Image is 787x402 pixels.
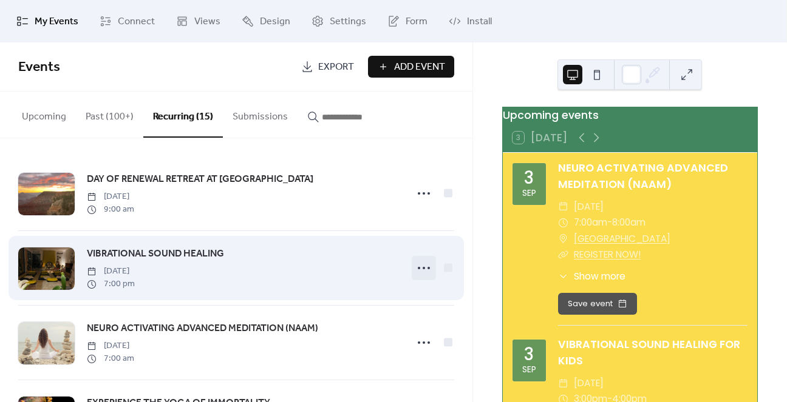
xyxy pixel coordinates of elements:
button: Save event [558,293,637,315]
div: Upcoming events [503,107,757,123]
span: My Events [35,15,78,29]
span: 7:00 am [87,352,134,365]
span: 7:00am [574,215,607,230]
span: [DATE] [574,199,604,215]
button: Submissions [223,92,298,136]
a: VIBRATIONAL SOUND HEALING FOR KIDS [558,337,740,367]
a: Connect [90,5,164,38]
span: [DATE] [87,265,135,278]
button: Past (100+) [76,92,143,136]
span: Show more [574,269,625,283]
a: Form [378,5,437,38]
a: [GEOGRAPHIC_DATA] [574,231,670,247]
span: DAY OF RENEWAL RETREAT AT [GEOGRAPHIC_DATA] [87,172,313,187]
span: Events [18,54,60,81]
div: Sep [522,189,536,198]
a: My Events [7,5,87,38]
span: [DATE] [87,190,134,203]
div: 3 [524,346,534,363]
a: VIBRATIONAL SOUND HEALING [87,246,224,262]
div: ​ [558,215,569,230]
span: Connect [118,15,155,29]
span: Form [406,15,428,29]
a: Install [440,5,501,38]
button: Upcoming [12,92,76,136]
a: DAY OF RENEWAL RETREAT AT [GEOGRAPHIC_DATA] [87,172,313,187]
span: [DATE] [87,340,134,352]
div: ​ [558,375,569,391]
span: NEURO ACTIVATING ADVANCED MEDITATION (NAAM) [87,321,318,336]
div: ​ [558,247,569,263]
a: Settings [302,5,375,38]
div: 3 [524,170,534,187]
span: 8:00am [612,215,646,230]
div: ​ [558,199,569,215]
span: VIBRATIONAL SOUND HEALING [87,247,224,261]
a: Views [167,5,230,38]
button: Recurring (15) [143,92,223,138]
a: Export [292,56,363,78]
div: ​ [558,269,569,283]
span: 9:00 am [87,203,134,216]
span: Design [260,15,290,29]
a: NEURO ACTIVATING ADVANCED MEDITATION (NAAM) [87,321,318,337]
div: Sep [522,366,536,374]
a: REGISTER NOW! [574,248,641,261]
div: ​ [558,231,569,247]
span: Views [194,15,220,29]
span: Settings [330,15,366,29]
span: Add Event [394,60,445,75]
span: [DATE] [574,375,604,391]
span: - [607,215,612,230]
span: 7:00 pm [87,278,135,290]
button: Add Event [368,56,454,78]
a: Design [233,5,299,38]
button: ​Show more [558,269,625,283]
span: Export [318,60,354,75]
span: Install [467,15,492,29]
a: NEURO ACTIVATING ADVANCED MEDITATION (NAAM) [558,161,728,191]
